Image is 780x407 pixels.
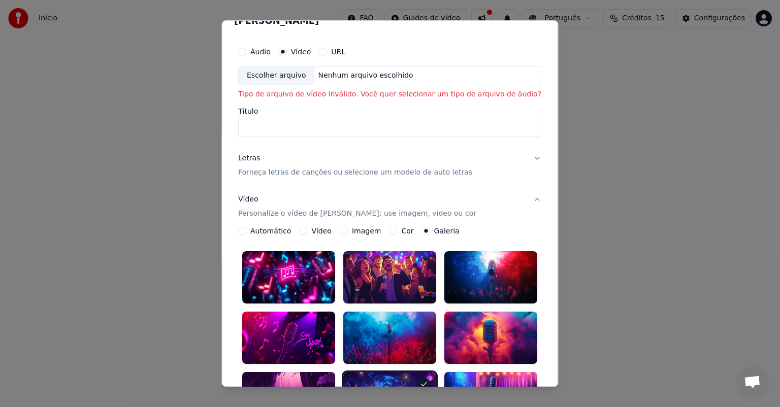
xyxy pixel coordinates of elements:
label: Áudio [250,48,271,55]
div: Vídeo [238,194,476,219]
h2: [PERSON_NAME] [234,16,545,25]
label: Vídeo [312,227,332,234]
label: Título [238,108,541,115]
div: Nenhum arquivo escolhido [314,71,417,81]
label: Vídeo [291,48,311,55]
button: LetrasForneça letras de canções ou selecione um modelo de auto letras [238,145,541,186]
label: Imagem [352,227,381,234]
label: Cor [402,227,414,234]
p: Tipo de arquivo de vídeo inválido. Você quer selecionar um tipo de arquivo de áudio? [238,89,541,99]
p: Personalize o vídeo de [PERSON_NAME]: use imagem, vídeo ou cor [238,209,476,219]
label: Galeria [434,227,460,234]
label: Automático [250,227,291,234]
div: Letras [238,153,260,163]
button: VídeoPersonalize o vídeo de [PERSON_NAME]: use imagem, vídeo ou cor [238,186,541,227]
p: Forneça letras de canções ou selecione um modelo de auto letras [238,167,472,178]
div: Escolher arquivo [239,66,314,85]
label: URL [332,48,346,55]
